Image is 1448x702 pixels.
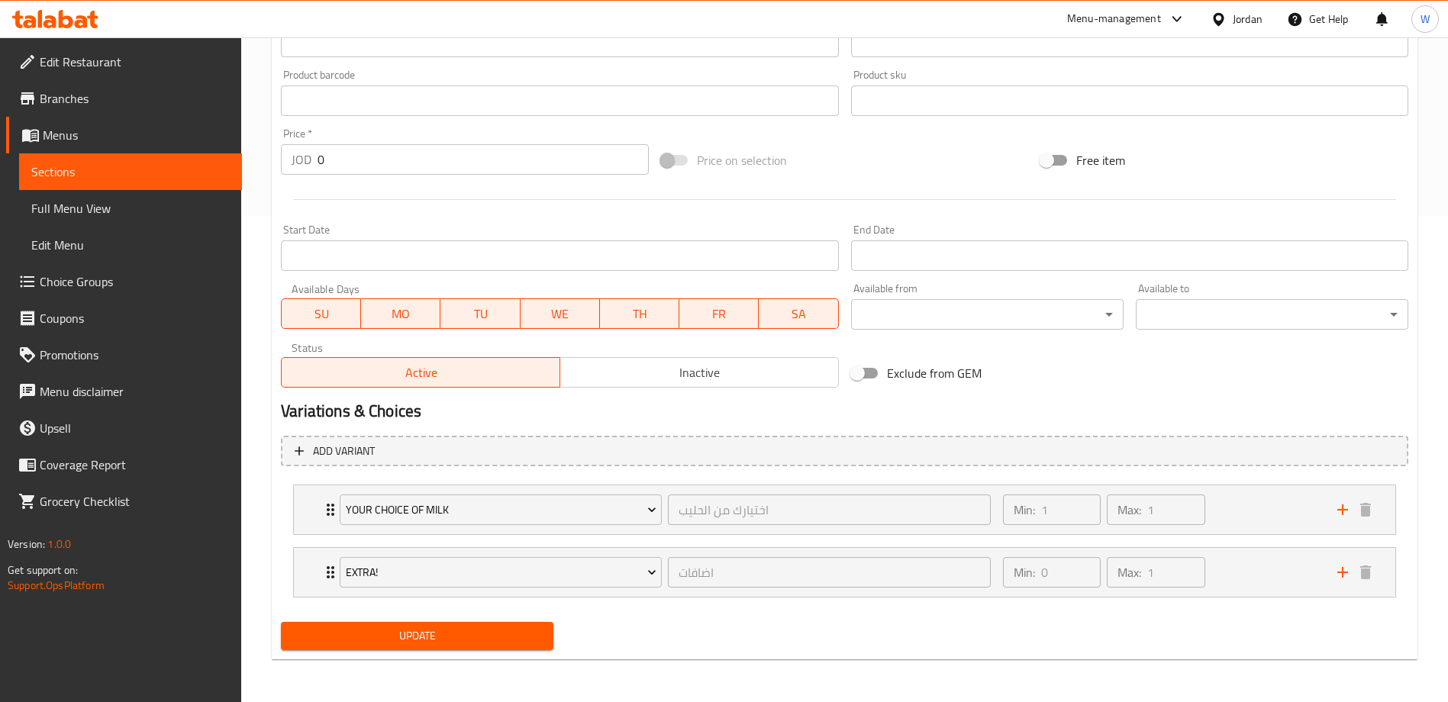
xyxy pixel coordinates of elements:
[606,303,673,325] span: TH
[765,303,832,325] span: SA
[6,263,242,300] a: Choice Groups
[447,303,514,325] span: TU
[318,144,649,175] input: Please enter price
[40,309,230,327] span: Coupons
[851,85,1408,116] input: Please enter product sku
[1136,299,1408,330] div: ​
[6,117,242,153] a: Menus
[1117,501,1141,519] p: Max:
[887,364,982,382] span: Exclude from GEM
[6,446,242,483] a: Coverage Report
[679,298,759,329] button: FR
[1014,501,1035,519] p: Min:
[361,298,440,329] button: MO
[6,80,242,117] a: Branches
[1421,11,1430,27] span: W
[40,492,230,510] span: Grocery Checklist
[293,626,541,646] span: Update
[31,163,230,181] span: Sections
[294,485,1395,534] div: Expand
[8,575,105,595] a: Support.OpsPlatform
[1331,561,1354,584] button: add
[43,126,230,144] span: Menus
[294,548,1395,597] div: Expand
[346,501,656,520] span: Your choice of milk
[566,362,833,384] span: Inactive
[40,89,230,108] span: Branches
[560,357,839,388] button: Inactive
[40,272,230,291] span: Choice Groups
[281,298,361,329] button: SU
[851,299,1124,330] div: ​
[40,346,230,364] span: Promotions
[281,622,553,650] button: Update
[313,442,375,461] span: Add variant
[40,382,230,401] span: Menu disclaimer
[281,436,1408,467] button: Add variant
[1354,498,1377,521] button: delete
[8,560,78,580] span: Get support on:
[6,373,242,410] a: Menu disclaimer
[6,43,242,80] a: Edit Restaurant
[521,298,600,329] button: WE
[19,153,242,190] a: Sections
[281,85,838,116] input: Please enter product barcode
[6,410,242,446] a: Upsell
[288,303,355,325] span: SU
[1331,498,1354,521] button: add
[8,534,45,554] span: Version:
[6,300,242,337] a: Coupons
[600,298,679,329] button: TH
[440,298,520,329] button: TU
[31,236,230,254] span: Edit Menu
[19,227,242,263] a: Edit Menu
[47,534,71,554] span: 1.0.0
[6,337,242,373] a: Promotions
[288,362,554,384] span: Active
[346,563,656,582] span: Extra!
[685,303,753,325] span: FR
[19,190,242,227] a: Full Menu View
[527,303,594,325] span: WE
[1067,10,1161,28] div: Menu-management
[31,199,230,217] span: Full Menu View
[1014,563,1035,581] p: Min:
[281,478,1408,541] li: Expand
[40,53,230,71] span: Edit Restaurant
[292,150,311,169] p: JOD
[1076,151,1125,169] span: Free item
[40,456,230,474] span: Coverage Report
[367,303,434,325] span: MO
[1117,563,1141,581] p: Max:
[1354,561,1377,584] button: delete
[340,557,662,588] button: Extra!
[6,483,242,520] a: Grocery Checklist
[340,494,662,525] button: Your choice of milk
[697,151,787,169] span: Price on selection
[40,419,230,437] span: Upsell
[281,541,1408,604] li: Expand
[759,298,838,329] button: SA
[281,400,1408,423] h2: Variations & Choices
[1233,11,1263,27] div: Jordan
[281,357,560,388] button: Active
